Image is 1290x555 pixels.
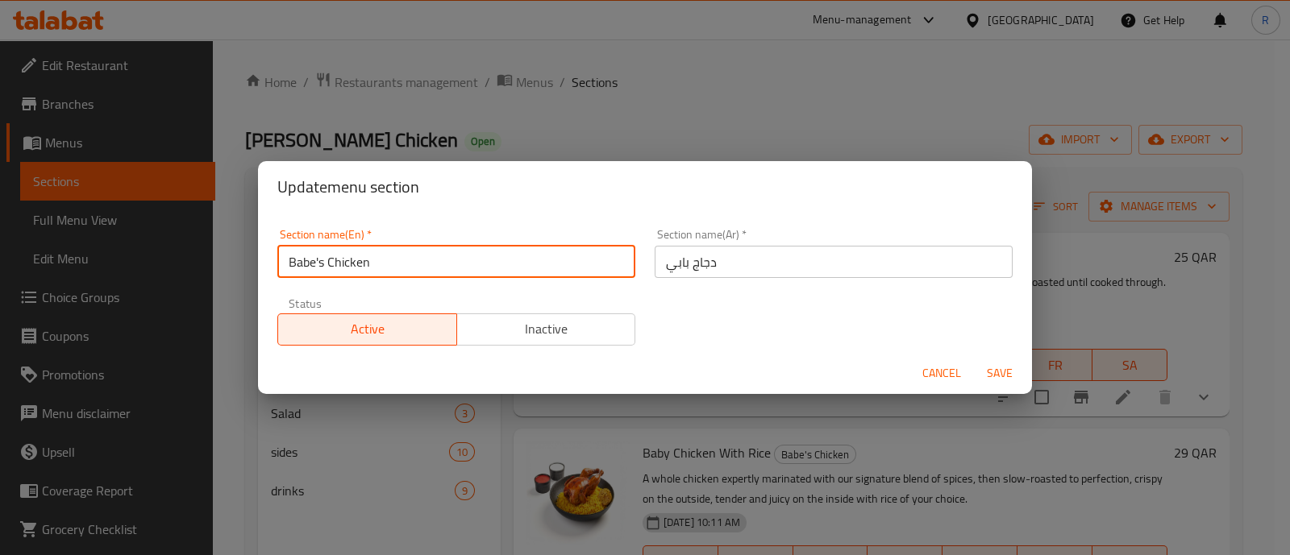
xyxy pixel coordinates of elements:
[277,313,457,346] button: Active
[655,246,1013,278] input: Please enter section name(ar)
[285,317,451,341] span: Active
[916,358,967,388] button: Cancel
[277,246,635,278] input: Please enter section name(en)
[980,363,1019,383] span: Save
[456,313,636,346] button: Inactive
[922,363,961,383] span: Cancel
[464,317,630,341] span: Inactive
[277,174,1013,200] h2: Update menu section
[974,358,1026,388] button: Save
